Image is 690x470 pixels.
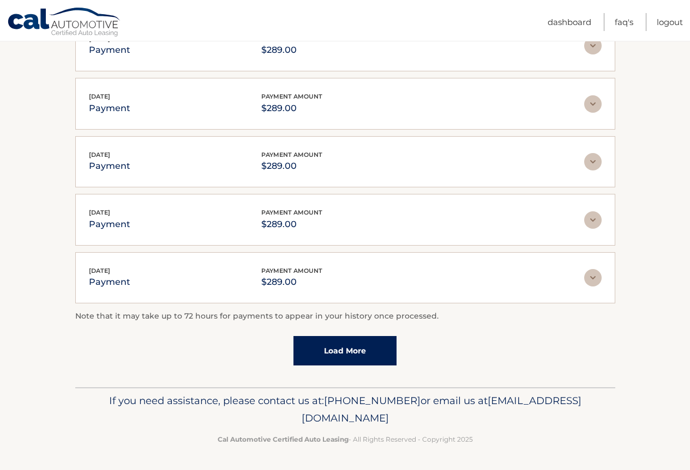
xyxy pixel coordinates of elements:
[261,209,322,216] span: payment amount
[261,42,322,58] p: $289.00
[261,274,322,290] p: $289.00
[89,101,130,116] p: payment
[261,217,322,232] p: $289.00
[89,209,110,216] span: [DATE]
[584,95,602,113] img: accordion-rest.svg
[324,394,421,407] span: [PHONE_NUMBER]
[293,336,397,365] a: Load More
[261,93,322,100] span: payment amount
[89,158,130,174] p: payment
[261,151,322,158] span: payment amount
[89,274,130,290] p: payment
[584,211,602,229] img: accordion-rest.svg
[261,101,322,116] p: $289.00
[75,310,615,323] p: Note that it may take up to 72 hours for payments to appear in your history once processed.
[89,267,110,274] span: [DATE]
[261,267,322,274] span: payment amount
[657,13,683,31] a: Logout
[584,153,602,170] img: accordion-rest.svg
[218,435,349,443] strong: Cal Automotive Certified Auto Leasing
[89,42,130,58] p: payment
[89,151,110,158] span: [DATE]
[615,13,633,31] a: FAQ's
[584,269,602,286] img: accordion-rest.svg
[261,158,322,174] p: $289.00
[89,217,130,232] p: payment
[82,434,608,445] p: - All Rights Reserved - Copyright 2025
[548,13,591,31] a: Dashboard
[82,392,608,427] p: If you need assistance, please contact us at: or email us at
[7,7,122,39] a: Cal Automotive
[584,37,602,54] img: accordion-rest.svg
[302,394,581,424] span: [EMAIL_ADDRESS][DOMAIN_NAME]
[89,93,110,100] span: [DATE]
